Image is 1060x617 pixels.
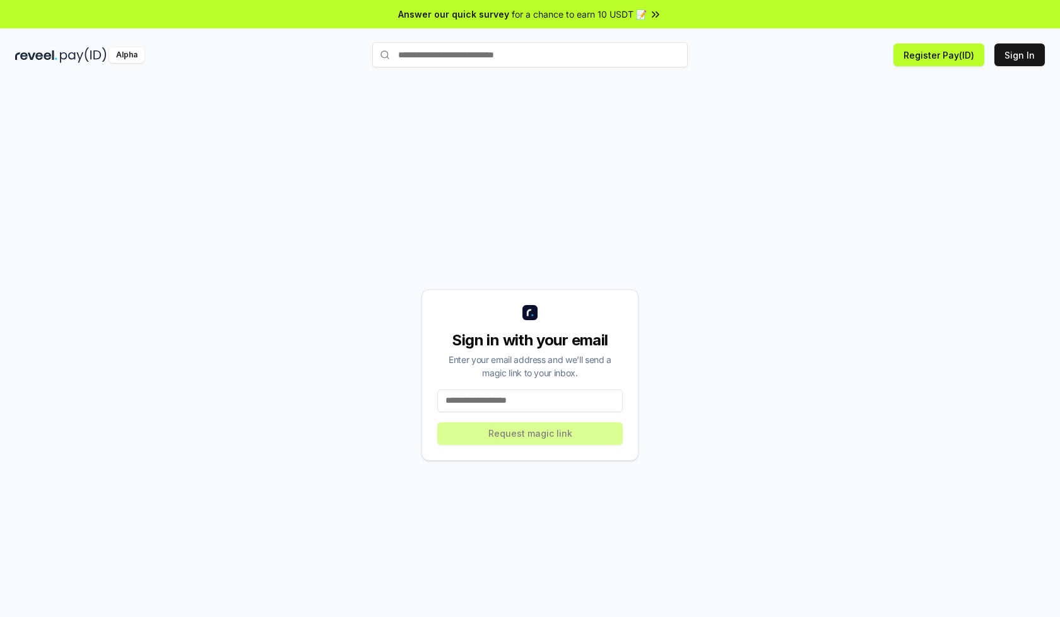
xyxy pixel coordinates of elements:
span: for a chance to earn 10 USDT 📝 [512,8,647,21]
span: Answer our quick survey [398,8,509,21]
div: Alpha [109,47,144,63]
button: Register Pay(ID) [893,43,984,66]
img: reveel_dark [15,47,57,63]
img: logo_small [522,305,538,320]
button: Sign In [994,43,1045,66]
div: Enter your email address and we’ll send a magic link to your inbox. [437,353,623,379]
img: pay_id [60,47,107,63]
div: Sign in with your email [437,330,623,350]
